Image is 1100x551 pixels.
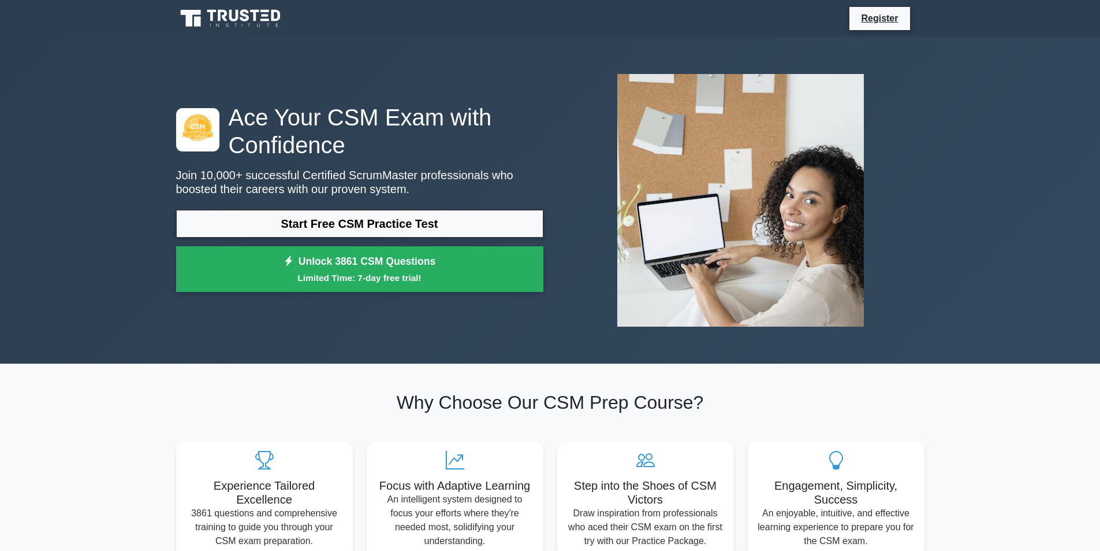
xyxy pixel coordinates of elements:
[376,493,534,548] p: An intelligent system designed to focus your efforts where they're needed most, solidifying your ...
[757,506,915,548] p: An enjoyable, intuitive, and effective learning experience to prepare you for the CSM exam.
[176,168,543,196] p: Join 10,000+ successful Certified ScrumMaster professionals who boosted their careers with our pr...
[566,479,725,506] h5: Step into the Shoes of CSM Victors
[185,506,344,548] p: 3861 questions and comprehensive training to guide you through your CSM exam preparation.
[191,271,529,284] small: Limited Time: 7-day free trial!
[854,11,905,25] a: Register
[176,246,543,293] a: Unlock 3861 CSM QuestionsLimited Time: 7-day free trial!
[176,210,543,238] a: Start Free CSM Practice Test
[566,506,725,548] p: Draw inspiration from professionals who aced their CSM exam on the first try with our Practice Pa...
[176,391,924,413] h2: Why Choose Our CSM Prep Course?
[176,103,543,159] h1: Ace Your CSM Exam with Confidence
[185,479,344,506] h5: Experience Tailored Excellence
[376,479,534,493] h5: Focus with Adaptive Learning
[757,479,915,506] h5: Engagement, Simplicity, Success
